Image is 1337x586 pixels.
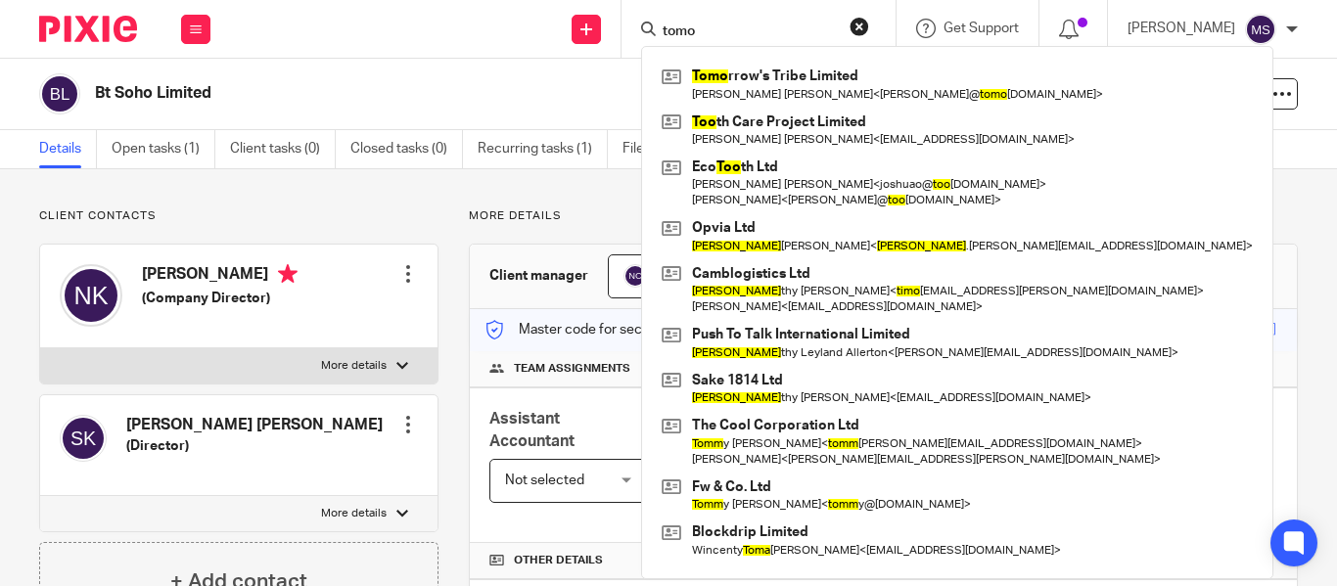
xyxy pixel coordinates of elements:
[126,415,383,435] h4: [PERSON_NAME] [PERSON_NAME]
[95,83,877,104] h2: Bt Soho Limited
[661,23,837,41] input: Search
[321,358,387,374] p: More details
[489,411,575,449] span: Assistant Accountant
[944,22,1019,35] span: Get Support
[505,473,584,487] span: Not selected
[60,415,107,462] img: svg%3E
[1245,14,1276,45] img: svg%3E
[142,289,298,308] h5: (Company Director)
[489,266,588,286] h3: Client manager
[484,320,822,339] p: Master code for secure communications and files
[623,264,647,288] img: svg%3E
[469,208,1298,224] p: More details
[321,506,387,521] p: More details
[60,264,122,327] img: svg%3E
[622,130,667,168] a: Files
[1128,19,1235,38] p: [PERSON_NAME]
[39,16,137,42] img: Pixie
[230,130,336,168] a: Client tasks (0)
[112,130,215,168] a: Open tasks (1)
[142,264,298,289] h4: [PERSON_NAME]
[39,208,438,224] p: Client contacts
[350,130,463,168] a: Closed tasks (0)
[850,17,869,36] button: Clear
[478,130,608,168] a: Recurring tasks (1)
[278,264,298,284] i: Primary
[514,553,603,568] span: Other details
[39,130,97,168] a: Details
[39,73,80,114] img: svg%3E
[514,361,630,377] span: Team assignments
[126,436,383,456] h5: (Director)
